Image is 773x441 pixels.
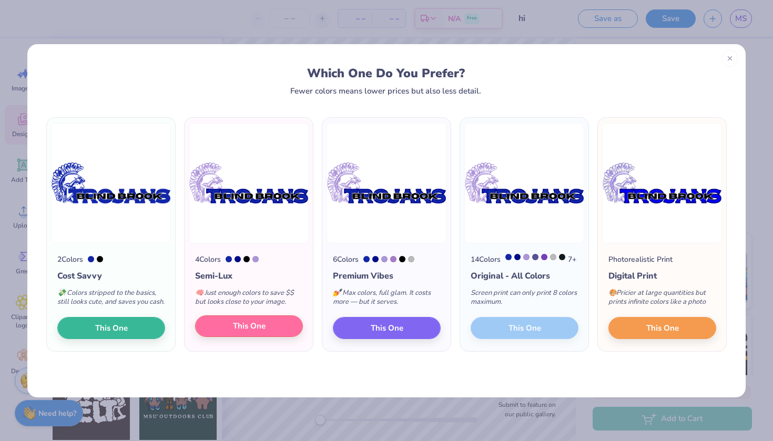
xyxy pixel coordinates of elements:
div: Just enough colors to save $$ but looks close to your image. [195,282,303,317]
div: 2736 C [88,256,94,262]
button: This One [608,317,716,339]
div: 2738 C [514,254,521,260]
div: Black [97,256,103,262]
div: Cool Gray 4 C [550,254,556,260]
img: 6 color option [327,123,446,243]
div: Cost Savvy [57,270,165,282]
div: Premium Vibes [333,270,441,282]
img: 4 color option [189,123,309,243]
div: Semi-Lux [195,270,303,282]
div: Digital Print [608,270,716,282]
span: This One [233,320,266,332]
div: Black [399,256,405,262]
button: This One [333,317,441,339]
div: 2577 C [390,256,396,262]
span: 💸 [57,288,66,298]
div: 2645 C [252,256,259,262]
div: 2 Colors [57,254,83,265]
div: 266 C [541,254,547,260]
span: 💅 [333,288,341,298]
span: This One [646,322,679,334]
img: 14 color option [464,123,584,243]
div: 7670 C [532,254,538,260]
div: Black 6 C [559,254,565,260]
div: 2738 C [235,256,241,262]
span: This One [95,322,128,334]
div: Cool Gray 4 C [408,256,414,262]
button: This One [195,315,303,337]
div: 2738 C [372,256,379,262]
div: 2736 C [505,254,512,260]
div: Original - All Colors [471,270,578,282]
span: 🎨 [608,288,617,298]
div: 2736 C [363,256,370,262]
div: Which One Do You Prefer? [56,66,716,80]
div: 2645 C [523,254,530,260]
div: 4 Colors [195,254,221,265]
div: Black [243,256,250,262]
img: Photorealistic preview [602,123,722,243]
div: Screen print can only print 8 colors maximum. [471,282,578,317]
button: This One [57,317,165,339]
div: Colors stripped to the basics, still looks cute, and saves you cash. [57,282,165,317]
img: 2 color option [51,123,171,243]
div: 2645 C [381,256,388,262]
div: Fewer colors means lower prices but also less detail. [290,87,481,95]
div: 2736 C [226,256,232,262]
div: Pricier at large quantities but prints infinite colors like a photo [608,282,716,317]
div: 7 + [505,254,576,265]
span: 🧠 [195,288,204,298]
div: Max colors, full glam. It costs more — but it serves. [333,282,441,317]
div: 6 Colors [333,254,359,265]
div: Photorealistic Print [608,254,673,265]
div: 14 Colors [471,254,501,265]
span: This One [371,322,403,334]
